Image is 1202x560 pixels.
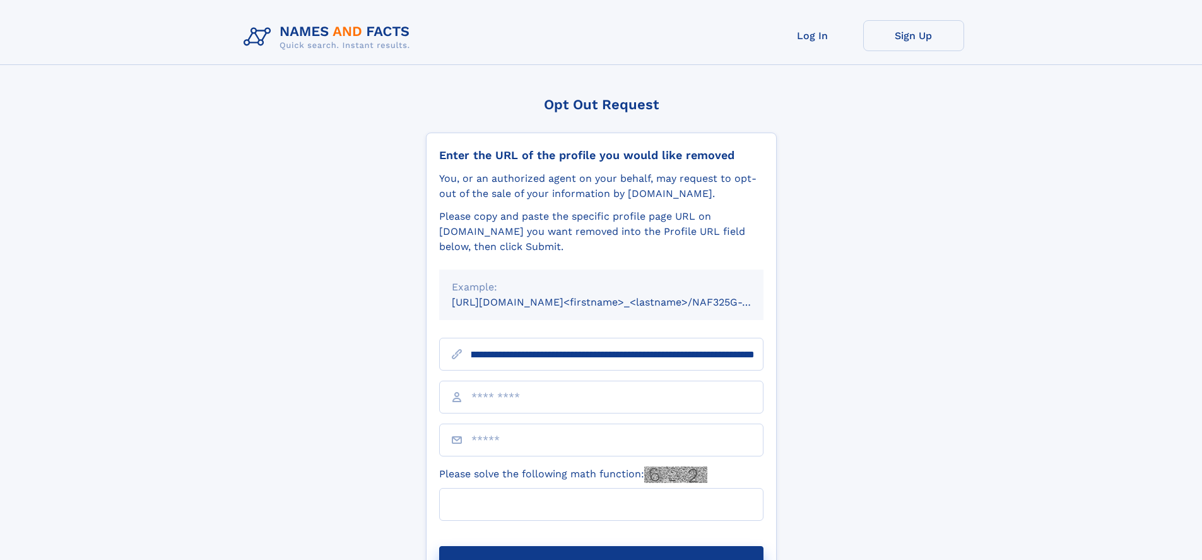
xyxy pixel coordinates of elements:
[439,467,707,483] label: Please solve the following math function:
[452,296,787,308] small: [URL][DOMAIN_NAME]<firstname>_<lastname>/NAF325G-xxxxxxxx
[762,20,863,51] a: Log In
[439,171,763,201] div: You, or an authorized agent on your behalf, may request to opt-out of the sale of your informatio...
[439,148,763,162] div: Enter the URL of the profile you would like removed
[452,280,751,295] div: Example:
[426,97,777,112] div: Opt Out Request
[239,20,420,54] img: Logo Names and Facts
[439,209,763,254] div: Please copy and paste the specific profile page URL on [DOMAIN_NAME] you want removed into the Pr...
[863,20,964,51] a: Sign Up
